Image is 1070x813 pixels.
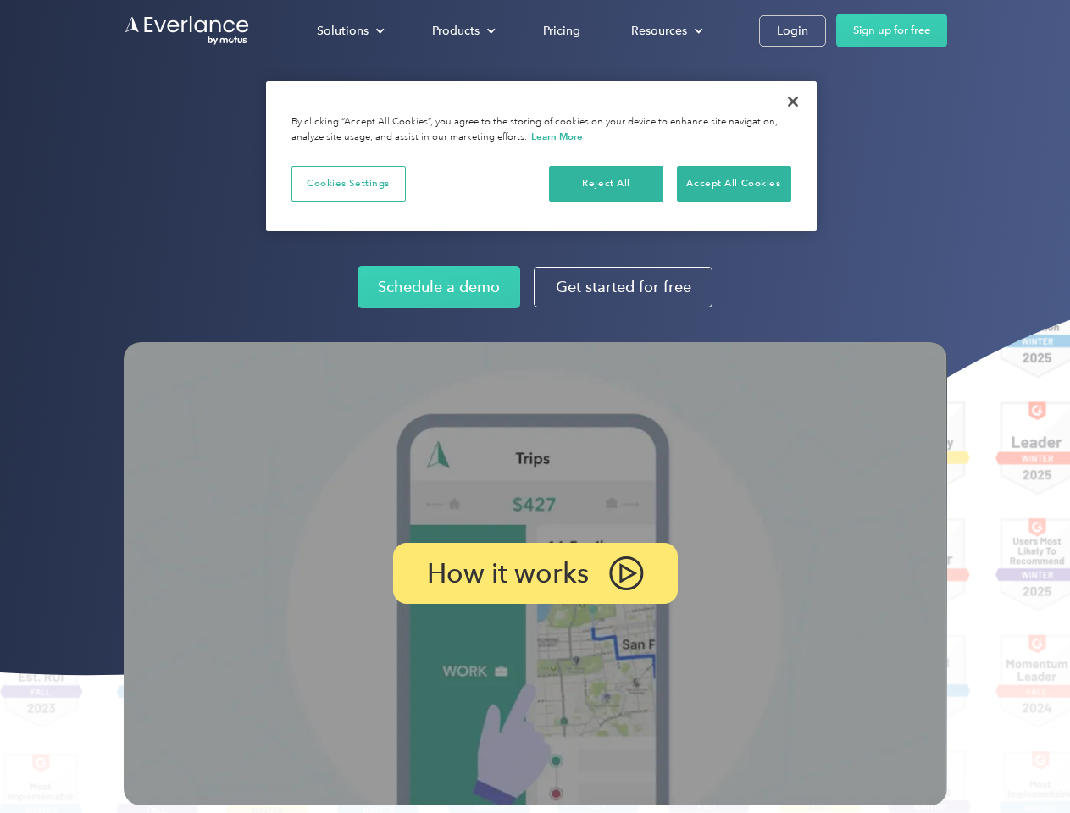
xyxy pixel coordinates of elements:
input: Submit [125,101,210,136]
div: Resources [631,20,687,41]
button: Cookies Settings [291,166,406,202]
button: Close [774,83,812,120]
div: Login [777,20,808,41]
div: Products [432,20,480,41]
div: Resources [614,16,717,46]
div: By clicking “Accept All Cookies”, you agree to the storing of cookies on your device to enhance s... [291,115,791,145]
div: Cookie banner [266,81,817,231]
a: Get started for free [534,267,712,307]
button: Accept All Cookies [677,166,791,202]
a: Schedule a demo [358,266,520,308]
div: Solutions [317,20,369,41]
div: Solutions [300,16,398,46]
a: More information about your privacy, opens in a new tab [531,130,583,142]
a: Login [759,15,826,47]
button: Reject All [549,166,663,202]
a: Pricing [526,16,597,46]
div: Privacy [266,81,817,231]
p: How it works [427,563,589,583]
a: Go to homepage [124,14,251,47]
div: Products [415,16,509,46]
div: Pricing [543,20,580,41]
a: Sign up for free [836,14,947,47]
